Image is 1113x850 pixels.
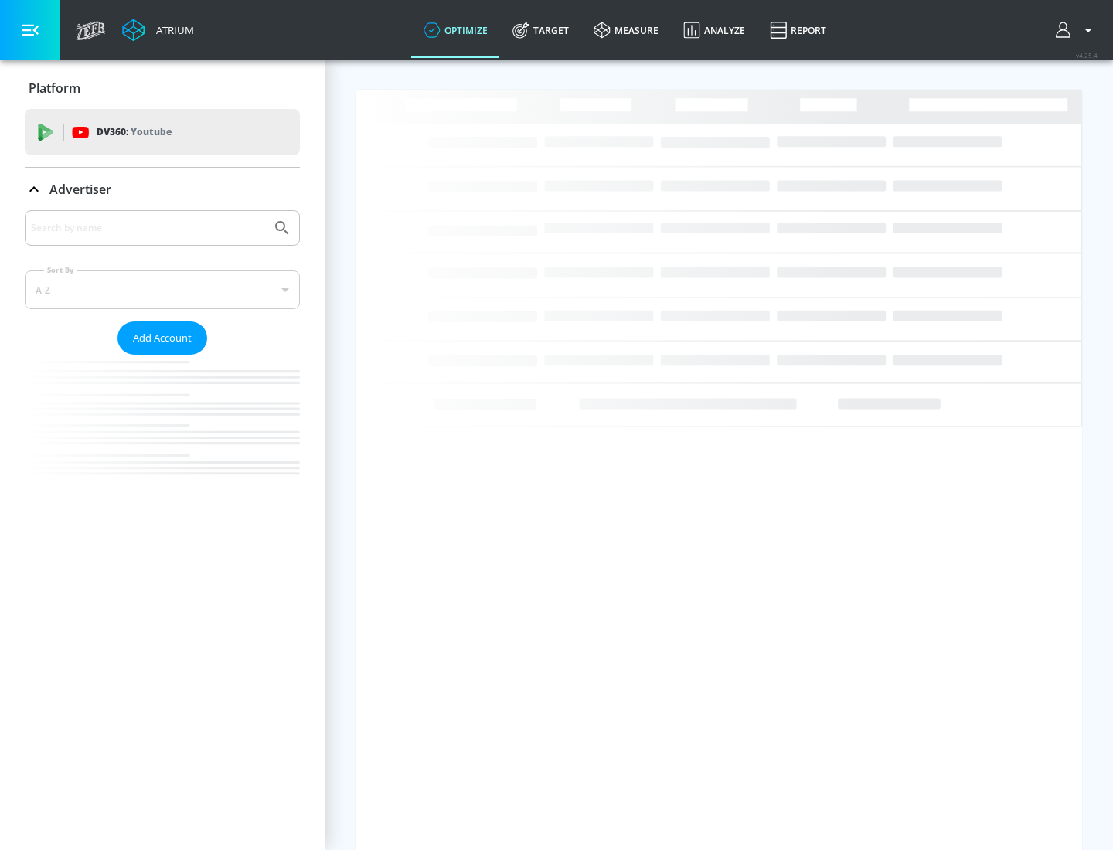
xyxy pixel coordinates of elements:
[31,218,265,238] input: Search by name
[25,210,300,505] div: Advertiser
[131,124,172,140] p: Youtube
[150,23,194,37] div: Atrium
[97,124,172,141] p: DV360:
[133,329,192,347] span: Add Account
[500,2,581,58] a: Target
[1076,51,1098,59] span: v 4.25.4
[757,2,839,58] a: Report
[25,168,300,211] div: Advertiser
[29,80,80,97] p: Platform
[411,2,500,58] a: optimize
[581,2,671,58] a: measure
[25,66,300,110] div: Platform
[25,355,300,505] nav: list of Advertiser
[44,265,77,275] label: Sort By
[117,321,207,355] button: Add Account
[25,109,300,155] div: DV360: Youtube
[671,2,757,58] a: Analyze
[25,270,300,309] div: A-Z
[122,19,194,42] a: Atrium
[49,181,111,198] p: Advertiser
